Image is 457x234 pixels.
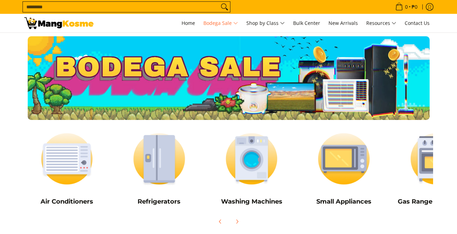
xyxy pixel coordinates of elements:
button: Search [219,2,230,12]
span: Home [182,20,195,26]
a: Small Appliances Small Appliances [301,127,387,210]
a: Air Conditioners Air Conditioners [24,127,110,210]
span: New Arrivals [328,20,358,26]
span: Shop by Class [246,19,285,28]
nav: Main Menu [100,14,433,32]
span: 0 [404,4,409,9]
img: Air Conditioners [24,127,110,191]
a: Bulk Center [290,14,324,32]
a: Shop by Class [243,14,288,32]
img: Washing Machines [209,127,295,191]
span: Bulk Center [293,20,320,26]
img: Small Appliances [301,127,387,191]
a: Washing Machines Washing Machines [209,127,295,210]
span: Bodega Sale [203,19,238,28]
button: Next [229,214,245,229]
button: Previous [213,214,228,229]
h5: Washing Machines [209,198,295,206]
h5: Refrigerators [116,198,202,206]
a: Resources [363,14,400,32]
h5: Air Conditioners [24,198,110,206]
h5: Small Appliances [301,198,387,206]
span: ₱0 [411,4,419,9]
a: Home [178,14,199,32]
a: Refrigerators Refrigerators [116,127,202,210]
a: Contact Us [401,14,433,32]
span: Contact Us [405,20,430,26]
span: • [393,3,420,11]
a: New Arrivals [325,14,361,32]
img: Refrigerators [116,127,202,191]
a: Bodega Sale [200,14,241,32]
img: Bodega Sale l Mang Kosme: Cost-Efficient &amp; Quality Home Appliances [24,17,94,29]
span: Resources [366,19,396,28]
